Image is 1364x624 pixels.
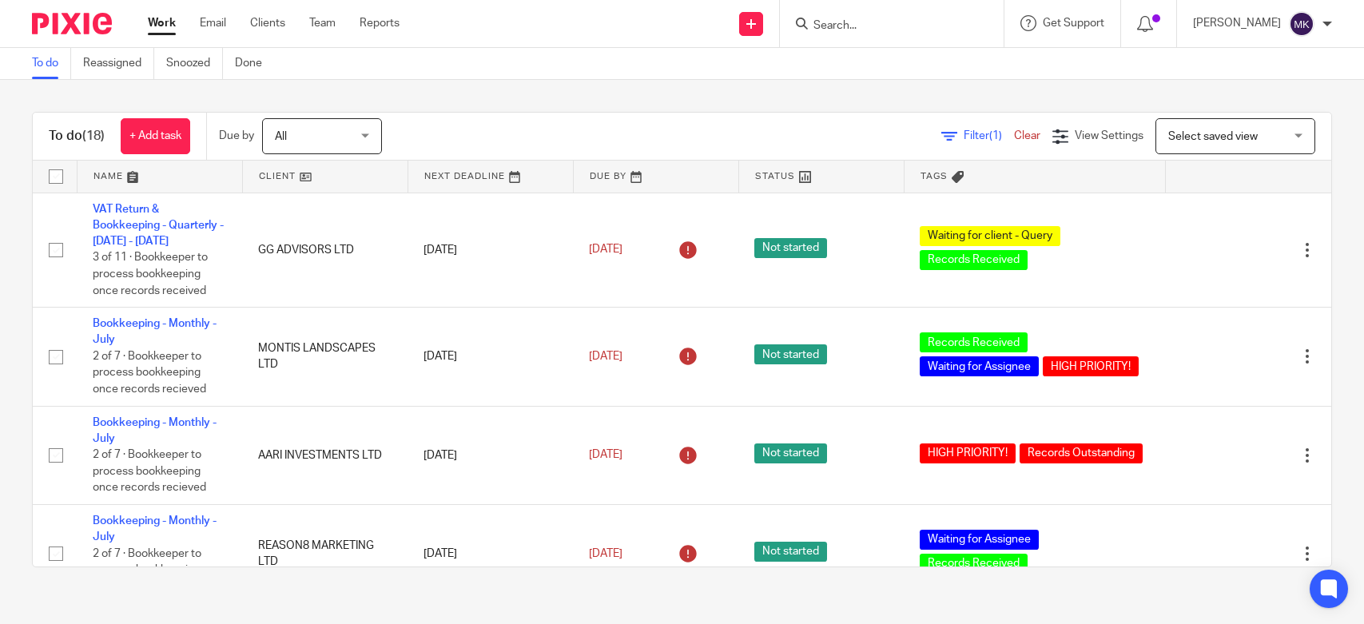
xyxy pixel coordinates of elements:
a: Team [309,15,336,31]
span: Waiting for client - Query [920,226,1060,246]
a: Bookkeeping - Monthly - July [93,318,217,345]
a: Work [148,15,176,31]
a: Bookkeeping - Monthly - July [93,417,217,444]
span: Not started [754,443,827,463]
span: Not started [754,542,827,562]
span: Tags [921,172,948,181]
td: GG ADVISORS LTD [242,193,408,308]
span: HIGH PRIORITY! [1043,356,1139,376]
a: Snoozed [166,48,223,79]
span: Filter [964,130,1014,141]
span: Select saved view [1168,131,1258,142]
a: Email [200,15,226,31]
span: 2 of 7 · Bookkeeper to process bookkeeping once records recieved [93,351,206,395]
span: [DATE] [589,244,622,256]
a: Clients [250,15,285,31]
a: To do [32,48,71,79]
a: Reports [360,15,400,31]
span: [DATE] [589,351,622,362]
td: [DATE] [408,406,573,504]
img: Pixie [32,13,112,34]
span: 2 of 7 · Bookkeeper to process bookkeeping once records recieved [93,449,206,493]
span: [DATE] [589,548,622,559]
span: Waiting for Assignee [920,356,1039,376]
span: (18) [82,129,105,142]
span: [DATE] [589,450,622,461]
p: Due by [219,128,254,144]
span: View Settings [1075,130,1143,141]
td: [DATE] [408,193,573,308]
td: MONTIS LANDSCAPES LTD [242,308,408,406]
p: [PERSON_NAME] [1193,15,1281,31]
input: Search [812,19,956,34]
td: AARI INVESTMENTS LTD [242,406,408,504]
a: Clear [1014,130,1040,141]
h1: To do [49,128,105,145]
td: [DATE] [408,308,573,406]
span: Get Support [1043,18,1104,29]
span: Not started [754,344,827,364]
span: Records Outstanding [1020,443,1143,463]
span: Records Received [920,332,1028,352]
span: (1) [989,130,1002,141]
span: Not started [754,238,827,258]
td: [DATE] [408,504,573,602]
a: VAT Return & Bookkeeping - Quarterly - [DATE] - [DATE] [93,204,224,248]
a: Bookkeeping - Monthly - July [93,515,217,543]
span: Records Received [920,554,1028,574]
a: + Add task [121,118,190,154]
span: 3 of 11 · Bookkeeper to process bookkeeping once records received [93,252,208,296]
span: HIGH PRIORITY! [920,443,1016,463]
td: REASON8 MARKETING LTD [242,504,408,602]
span: All [275,131,287,142]
a: Reassigned [83,48,154,79]
a: Done [235,48,274,79]
span: 2 of 7 · Bookkeeper to process bookkeeping once records recieved [93,548,206,592]
img: svg%3E [1289,11,1314,37]
span: Records Received [920,250,1028,270]
span: Waiting for Assignee [920,530,1039,550]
